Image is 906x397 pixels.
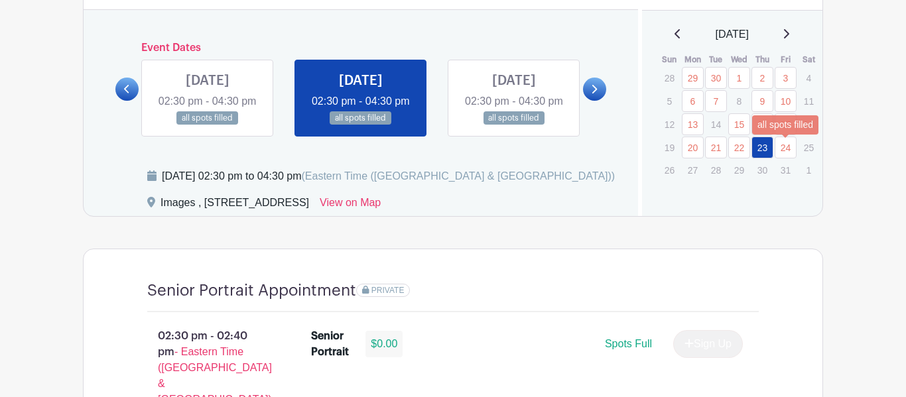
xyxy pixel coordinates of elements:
[659,68,680,88] p: 28
[728,113,750,135] a: 15
[775,160,797,180] p: 31
[682,113,704,135] a: 13
[728,53,751,66] th: Wed
[139,42,583,54] h6: Event Dates
[301,170,615,182] span: (Eastern Time ([GEOGRAPHIC_DATA] & [GEOGRAPHIC_DATA]))
[705,67,727,89] a: 30
[605,338,652,349] span: Spots Full
[751,113,773,135] a: 16
[161,195,309,216] div: Images , [STREET_ADDRESS]
[682,137,704,158] a: 20
[775,137,797,158] a: 24
[162,168,615,184] div: [DATE] 02:30 pm to 04:30 pm
[659,160,680,180] p: 26
[774,53,797,66] th: Fri
[751,90,773,112] a: 9
[751,160,773,180] p: 30
[775,90,797,112] a: 10
[798,160,820,180] p: 1
[798,137,820,158] p: 25
[320,195,381,216] a: View on Map
[798,68,820,88] p: 4
[751,53,774,66] th: Thu
[728,91,750,111] p: 8
[705,90,727,112] a: 7
[704,53,728,66] th: Tue
[751,67,773,89] a: 2
[728,160,750,180] p: 29
[728,137,750,158] a: 22
[775,67,797,89] a: 3
[659,91,680,111] p: 5
[752,115,818,135] div: all spots filled
[147,281,356,300] h4: Senior Portrait Appointment
[716,27,749,42] span: [DATE]
[705,137,727,158] a: 21
[682,90,704,112] a: 6
[705,114,727,135] p: 14
[371,286,405,295] span: PRIVATE
[798,91,820,111] p: 11
[751,137,773,158] a: 23
[682,67,704,89] a: 29
[797,53,820,66] th: Sat
[705,160,727,180] p: 28
[658,53,681,66] th: Sun
[311,328,350,360] div: Senior Portrait
[365,331,403,357] div: $0.00
[681,53,704,66] th: Mon
[659,137,680,158] p: 19
[659,114,680,135] p: 12
[682,160,704,180] p: 27
[728,67,750,89] a: 1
